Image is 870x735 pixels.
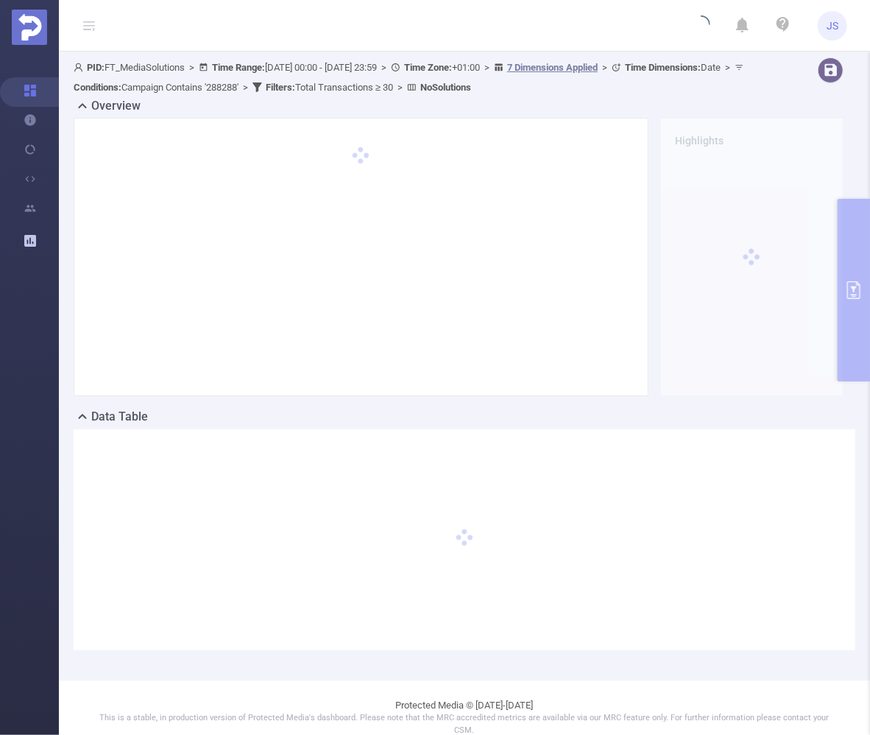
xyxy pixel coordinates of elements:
span: JS [827,11,838,41]
b: No Solutions [420,82,471,93]
span: > [185,62,199,73]
b: Filters : [266,82,295,93]
i: icon: loading [693,15,710,36]
h2: Overview [91,97,141,115]
span: FT_MediaSolutions [DATE] 00:00 - [DATE] 23:59 +01:00 [74,62,748,93]
span: > [238,82,252,93]
b: Time Dimensions : [625,62,701,73]
span: > [480,62,494,73]
img: Protected Media [12,10,47,45]
b: PID: [87,62,105,73]
span: Date [625,62,721,73]
span: > [721,62,735,73]
b: Conditions : [74,82,121,93]
b: Time Zone: [404,62,452,73]
span: > [377,62,391,73]
u: 7 Dimensions Applied [507,62,598,73]
b: Time Range: [212,62,265,73]
span: > [393,82,407,93]
h2: Data Table [91,408,148,426]
span: Total Transactions ≥ 30 [266,82,393,93]
span: Campaign Contains '288288' [74,82,238,93]
i: icon: user [74,63,87,72]
span: > [598,62,612,73]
